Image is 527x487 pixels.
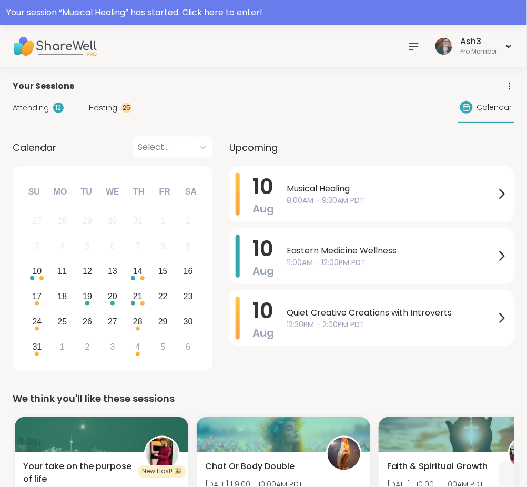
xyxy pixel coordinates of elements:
[57,214,67,228] div: 28
[51,285,74,308] div: Choose Monday, August 18th, 2025
[85,239,90,253] div: 5
[108,264,117,278] div: 13
[460,36,497,47] div: Ash3
[127,336,149,358] div: Choose Thursday, September 4th, 2025
[179,180,202,204] div: Sa
[158,264,168,278] div: 15
[102,210,124,232] div: Not available Wednesday, July 30th, 2025
[177,285,199,308] div: Choose Saturday, August 23rd, 2025
[35,239,39,253] div: 3
[26,336,48,358] div: Choose Sunday, August 31st, 2025
[229,140,278,155] span: Upcoming
[387,461,488,473] span: Faith & Spiritual Growth
[287,307,495,319] span: Quiet Creative Creations with Introverts
[48,180,72,204] div: Mo
[177,235,199,258] div: Not available Saturday, August 9th, 2025
[76,285,99,308] div: Choose Tuesday, August 19th, 2025
[135,340,140,354] div: 4
[51,210,74,232] div: Not available Monday, July 28th, 2025
[108,289,117,303] div: 20
[23,180,46,204] div: Su
[133,264,143,278] div: 14
[26,235,48,258] div: Not available Sunday, August 3rd, 2025
[13,80,74,93] span: Your Sessions
[287,319,495,330] span: 12:30PM - 2:00PM PDT
[83,314,92,329] div: 26
[51,260,74,283] div: Choose Monday, August 11th, 2025
[83,264,92,278] div: 12
[138,465,186,478] div: New Host! 🎉
[184,289,193,303] div: 23
[151,260,174,283] div: Choose Friday, August 15th, 2025
[127,310,149,333] div: Choose Thursday, August 28th, 2025
[85,340,90,354] div: 2
[76,336,99,358] div: Choose Tuesday, September 2nd, 2025
[101,180,124,204] div: We
[252,326,274,340] span: Aug
[158,314,168,329] div: 29
[151,285,174,308] div: Choose Friday, August 22nd, 2025
[102,285,124,308] div: Choose Wednesday, August 20th, 2025
[177,260,199,283] div: Choose Saturday, August 16th, 2025
[60,340,65,354] div: 1
[51,310,74,333] div: Choose Monday, August 25th, 2025
[160,239,165,253] div: 8
[158,289,168,303] div: 22
[127,260,149,283] div: Choose Thursday, August 14th, 2025
[53,103,64,113] div: 12
[127,285,149,308] div: Choose Thursday, August 21st, 2025
[76,310,99,333] div: Choose Tuesday, August 26th, 2025
[160,340,165,354] div: 5
[133,314,143,329] div: 28
[153,180,176,204] div: Fr
[151,310,174,333] div: Choose Friday, August 29th, 2025
[75,180,98,204] div: Tu
[184,314,193,329] div: 30
[127,210,149,232] div: Not available Thursday, July 31st, 2025
[133,214,143,228] div: 31
[460,47,497,56] div: Pro Member
[205,461,295,473] span: Chat Or Body Double
[32,289,42,303] div: 17
[57,289,67,303] div: 18
[127,235,149,258] div: Not available Thursday, August 7th, 2025
[13,140,56,155] span: Calendar
[51,235,74,258] div: Not available Monday, August 4th, 2025
[151,336,174,358] div: Choose Friday, September 5th, 2025
[51,336,74,358] div: Choose Monday, September 1st, 2025
[26,285,48,308] div: Choose Sunday, August 17th, 2025
[76,210,99,232] div: Not available Tuesday, July 29th, 2025
[252,263,274,278] span: Aug
[127,180,150,204] div: Th
[57,314,67,329] div: 25
[477,102,512,113] span: Calendar
[26,260,48,283] div: Choose Sunday, August 10th, 2025
[13,103,49,114] span: Attending
[177,210,199,232] div: Not available Saturday, August 2nd, 2025
[13,28,97,65] img: ShareWell Nav Logo
[108,214,117,228] div: 30
[57,264,67,278] div: 11
[32,340,42,354] div: 31
[146,438,178,470] img: Betterlife1998
[76,260,99,283] div: Choose Tuesday, August 12th, 2025
[32,264,42,278] div: 10
[121,103,132,113] div: 25
[83,214,92,228] div: 29
[110,239,115,253] div: 6
[133,289,143,303] div: 21
[151,210,174,232] div: Not available Friday, August 1st, 2025
[23,461,133,486] span: Your take on the purpose of life
[160,214,165,228] div: 1
[24,208,200,359] div: month 2025-08
[76,235,99,258] div: Not available Tuesday, August 5th, 2025
[328,438,360,470] img: lyssa
[102,235,124,258] div: Not available Wednesday, August 6th, 2025
[287,257,495,268] span: 11:00AM - 12:00PM PDT
[32,214,42,228] div: 27
[252,201,274,216] span: Aug
[253,296,274,326] span: 10
[177,310,199,333] div: Choose Saturday, August 30th, 2025
[60,239,65,253] div: 4
[102,260,124,283] div: Choose Wednesday, August 13th, 2025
